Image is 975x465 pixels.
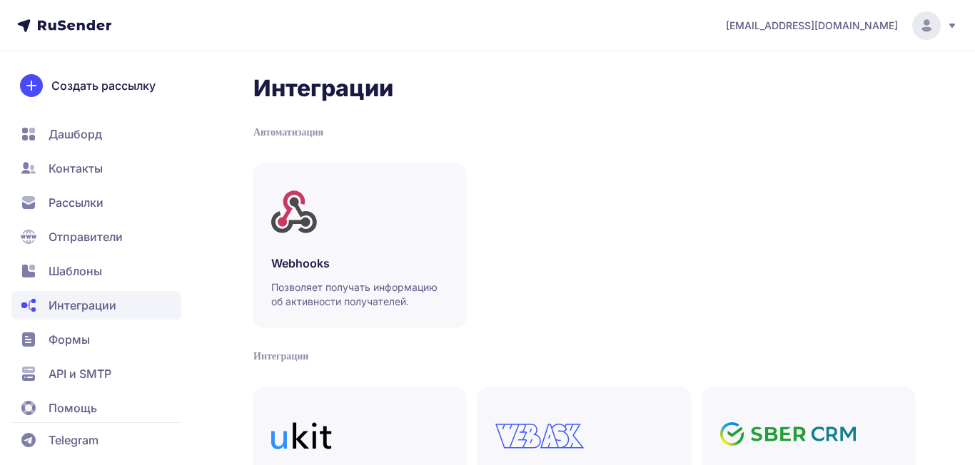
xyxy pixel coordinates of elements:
span: Создать рассылку [51,77,156,94]
span: Формы [49,331,90,348]
span: Контакты [49,160,103,177]
span: Дашборд [49,126,102,143]
p: Позволяет получать информацию об активности получателей. [271,280,448,309]
span: API и SMTP [49,365,111,382]
span: Шаблоны [49,262,102,280]
div: Интеграции [253,349,915,364]
h2: Интеграции [253,74,915,103]
span: Рассылки [49,194,103,211]
span: Помощь [49,399,97,417]
span: [EMAIL_ADDRESS][DOMAIN_NAME] [726,19,898,33]
span: Интеграции [49,297,116,314]
span: Telegram [49,431,98,449]
span: Отправители [49,228,123,245]
a: WebhooksПозволяет получать информацию об активности получателей. [253,163,466,327]
h3: Webhooks [271,255,448,272]
div: Автоматизация [253,126,915,140]
a: Telegram [11,426,181,454]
